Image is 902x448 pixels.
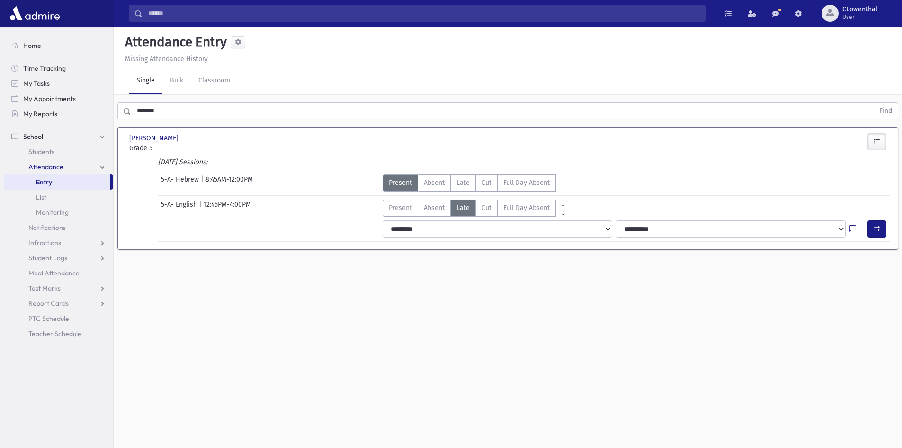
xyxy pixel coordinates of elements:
a: Entry [4,174,110,190]
a: Time Tracking [4,61,113,76]
div: AttTypes [383,174,556,192]
span: 5-A- Hebrew [161,174,201,192]
span: Full Day Absent [503,203,550,213]
span: Absent [424,203,445,213]
a: Infractions [4,235,113,250]
u: Missing Attendance History [125,55,208,63]
span: Grade 5 [129,143,248,153]
span: Meal Attendance [28,269,80,277]
a: My Appointments [4,91,113,106]
span: Time Tracking [23,64,66,73]
span: User [842,13,877,21]
span: Teacher Schedule [28,329,81,338]
span: School [23,132,43,141]
a: Meal Attendance [4,265,113,281]
span: [PERSON_NAME] [129,133,180,143]
a: Students [4,144,113,159]
a: My Tasks [4,76,113,91]
span: Absent [424,178,445,188]
a: PTC Schedule [4,311,113,326]
a: Single [129,68,162,94]
a: Teacher Schedule [4,326,113,341]
a: Bulk [162,68,191,94]
span: | [201,174,205,192]
span: Cut [482,203,491,213]
i: [DATE] Sessions: [158,158,207,166]
a: All Later [556,207,571,215]
span: List [36,193,46,201]
span: Notifications [28,223,66,232]
span: Test Marks [28,284,61,293]
a: All Prior [556,200,571,207]
a: Notifications [4,220,113,235]
span: 5-A- English [161,200,199,217]
img: AdmirePro [8,4,62,23]
a: Missing Attendance History [121,55,208,63]
span: Cut [482,178,491,188]
a: Attendance [4,159,113,174]
a: Report Cards [4,296,113,311]
a: Classroom [191,68,238,94]
span: Attendance [28,163,63,171]
span: My Reports [23,110,57,118]
span: Report Cards [28,299,69,308]
span: CLowenthal [842,6,877,13]
span: Monitoring [36,208,69,217]
span: Student Logs [28,254,67,262]
span: Infractions [28,238,61,247]
span: Entry [36,178,52,186]
span: Present [389,178,412,188]
span: Students [28,147,54,156]
span: Late [456,203,470,213]
h5: Attendance Entry [121,34,227,50]
a: My Reports [4,106,113,121]
span: Home [23,41,41,50]
a: Student Logs [4,250,113,265]
span: PTC Schedule [28,314,69,323]
span: Present [389,203,412,213]
a: School [4,129,113,144]
span: My Appointments [23,94,76,103]
span: 8:45AM-12:00PM [205,174,253,192]
span: My Tasks [23,79,50,88]
span: Full Day Absent [503,178,550,188]
a: Monitoring [4,205,113,220]
span: 12:45PM-4:00PM [204,200,251,217]
div: AttTypes [383,200,571,217]
input: Search [143,5,705,22]
a: Test Marks [4,281,113,296]
a: List [4,190,113,205]
a: Home [4,38,113,53]
button: Find [874,103,898,119]
span: Late [456,178,470,188]
span: | [199,200,204,217]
